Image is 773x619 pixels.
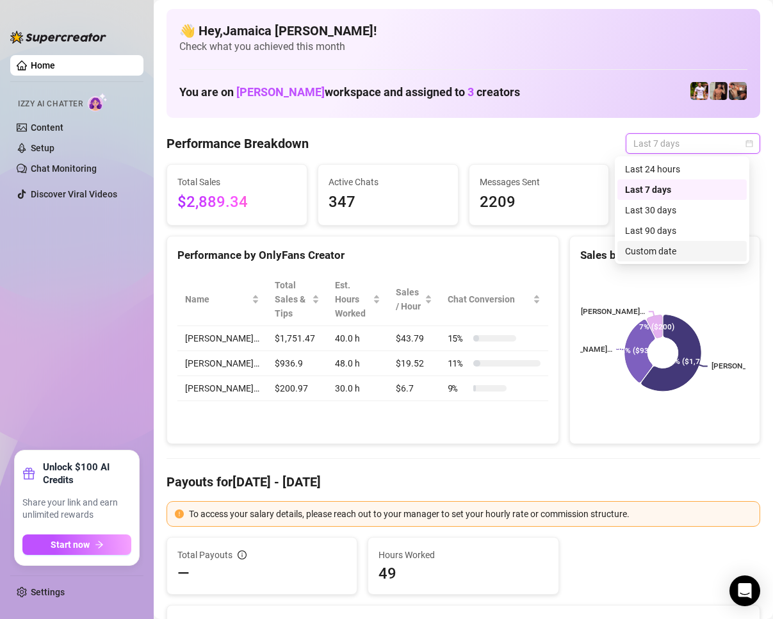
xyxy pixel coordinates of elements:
span: exclamation-circle [175,509,184,518]
span: Izzy AI Chatter [18,98,83,110]
th: Name [177,273,267,326]
td: $1,751.47 [267,326,327,351]
td: [PERSON_NAME]… [177,376,267,401]
td: $6.7 [388,376,439,401]
td: 48.0 h [327,351,388,376]
span: 11 % [448,356,468,370]
h4: Payouts for [DATE] - [DATE] [167,473,760,491]
td: $200.97 [267,376,327,401]
span: [PERSON_NAME] [236,85,325,99]
th: Total Sales & Tips [267,273,327,326]
td: 30.0 h [327,376,388,401]
div: Open Intercom Messenger [729,575,760,606]
img: AI Chatter [88,93,108,111]
span: Hours Worked [378,548,548,562]
div: To access your salary details, please reach out to your manager to set your hourly rate or commis... [189,507,752,521]
text: [PERSON_NAME]… [581,308,645,317]
span: arrow-right [95,540,104,549]
a: Home [31,60,55,70]
span: Last 7 days [633,134,753,153]
div: Custom date [617,241,747,261]
img: logo-BBDzfeDw.svg [10,31,106,44]
span: Chat Conversion [448,292,530,306]
img: Hector [690,82,708,100]
span: Active Chats [329,175,448,189]
a: Discover Viral Videos [31,189,117,199]
td: [PERSON_NAME]… [177,326,267,351]
div: Sales by OnlyFans Creator [580,247,749,264]
span: Messages Sent [480,175,599,189]
h4: Performance Breakdown [167,135,309,153]
span: Total Sales [177,175,297,189]
span: 2209 [480,190,599,215]
td: $43.79 [388,326,439,351]
strong: Unlock $100 AI Credits [43,461,131,486]
span: gift [22,467,35,480]
div: Custom date [625,244,739,258]
div: Last 30 days [625,203,739,217]
span: 15 % [448,331,468,345]
a: Setup [31,143,54,153]
h4: 👋 Hey, Jamaica [PERSON_NAME] ! [179,22,747,40]
div: Last 24 hours [625,162,739,176]
span: 49 [378,563,548,584]
span: Check what you achieved this month [179,40,747,54]
a: Content [31,122,63,133]
span: — [177,563,190,584]
a: Settings [31,587,65,597]
span: info-circle [238,550,247,559]
div: Performance by OnlyFans Creator [177,247,548,264]
button: Start nowarrow-right [22,534,131,555]
td: [PERSON_NAME]… [177,351,267,376]
span: Total Payouts [177,548,232,562]
span: $2,889.34 [177,190,297,215]
span: Start now [51,540,90,550]
span: 347 [329,190,448,215]
text: [PERSON_NAME]… [548,345,612,354]
span: Sales / Hour [396,285,421,313]
span: 3 [468,85,474,99]
img: Zach [710,82,728,100]
th: Sales / Hour [388,273,439,326]
div: Last 7 days [625,183,739,197]
img: Osvaldo [729,82,747,100]
h1: You are on workspace and assigned to creators [179,85,520,99]
td: 40.0 h [327,326,388,351]
div: Last 90 days [625,224,739,238]
th: Chat Conversion [440,273,548,326]
span: Total Sales & Tips [275,278,309,320]
span: Name [185,292,249,306]
a: Chat Monitoring [31,163,97,174]
td: $936.9 [267,351,327,376]
div: Last 7 days [617,179,747,200]
div: Est. Hours Worked [335,278,370,320]
span: 9 % [448,381,468,395]
div: Last 90 days [617,220,747,241]
span: Share your link and earn unlimited rewards [22,497,131,522]
div: Last 24 hours [617,159,747,179]
td: $19.52 [388,351,439,376]
div: Last 30 days [617,200,747,220]
span: calendar [745,140,753,147]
